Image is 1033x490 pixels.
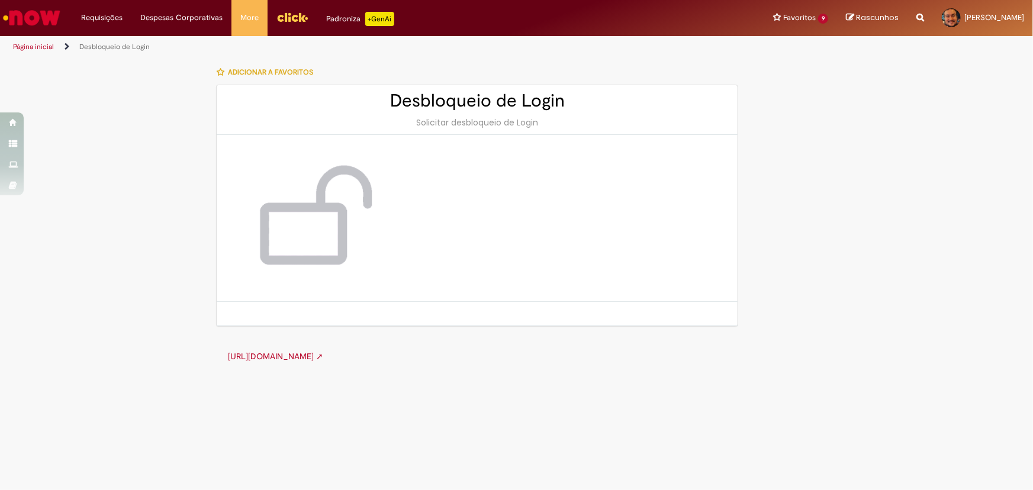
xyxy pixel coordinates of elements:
[228,351,323,362] a: [URL][DOMAIN_NAME] ➚
[13,42,54,51] a: Página inicial
[9,36,680,58] ul: Trilhas de página
[365,12,394,26] p: +GenAi
[1,6,62,30] img: ServiceNow
[140,12,223,24] span: Despesas Corporativas
[818,14,828,24] span: 9
[856,12,899,23] span: Rascunhos
[240,159,382,278] img: Desbloqueio de Login
[964,12,1024,22] span: [PERSON_NAME]
[79,42,150,51] a: Desbloqueio de Login
[229,91,726,111] h2: Desbloqueio de Login
[276,8,308,26] img: click_logo_yellow_360x200.png
[846,12,899,24] a: Rascunhos
[783,12,816,24] span: Favoritos
[216,60,320,85] button: Adicionar a Favoritos
[81,12,123,24] span: Requisições
[229,117,726,128] div: Solicitar desbloqueio de Login
[228,67,313,77] span: Adicionar a Favoritos
[326,12,394,26] div: Padroniza
[240,12,259,24] span: More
